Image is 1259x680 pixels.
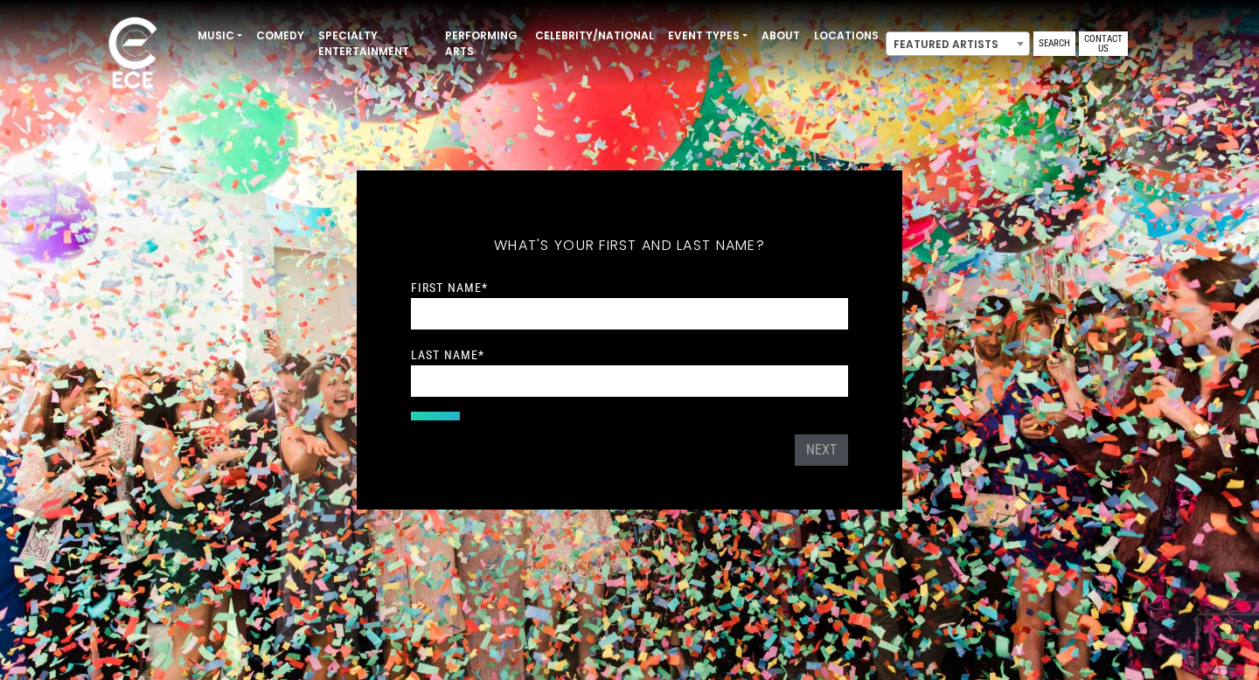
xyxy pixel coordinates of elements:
[528,21,661,51] a: Celebrity/National
[411,280,488,295] label: First Name
[411,347,484,363] label: Last Name
[438,21,528,66] a: Performing Arts
[1079,31,1128,56] a: Contact Us
[311,21,438,66] a: Specialty Entertainment
[411,214,848,277] h5: What's your first and last name?
[249,21,311,51] a: Comedy
[886,31,1030,56] span: Featured Artists
[807,21,886,51] a: Locations
[89,12,177,97] img: ece_new_logo_whitev2-1.png
[1033,31,1075,56] a: Search
[755,21,807,51] a: About
[887,32,1029,57] span: Featured Artists
[661,21,755,51] a: Event Types
[191,21,249,51] a: Music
